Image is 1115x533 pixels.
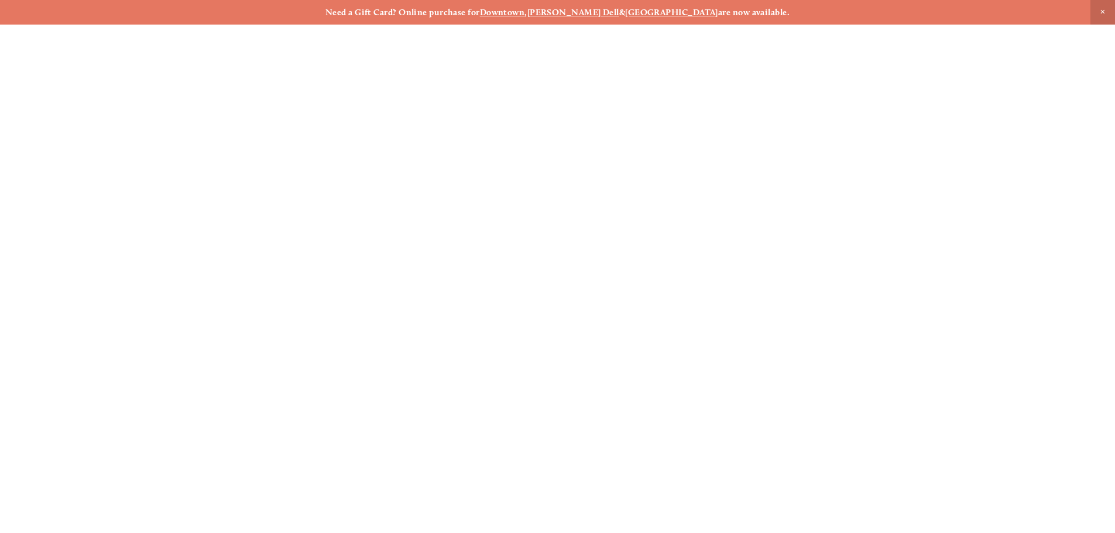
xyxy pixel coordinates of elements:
[524,7,527,18] strong: ,
[325,7,480,18] strong: Need a Gift Card? Online purchase for
[718,7,790,18] strong: are now available.
[619,7,625,18] strong: &
[480,7,525,18] a: Downtown
[527,7,619,18] a: [PERSON_NAME] Dell
[625,7,718,18] a: [GEOGRAPHIC_DATA]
